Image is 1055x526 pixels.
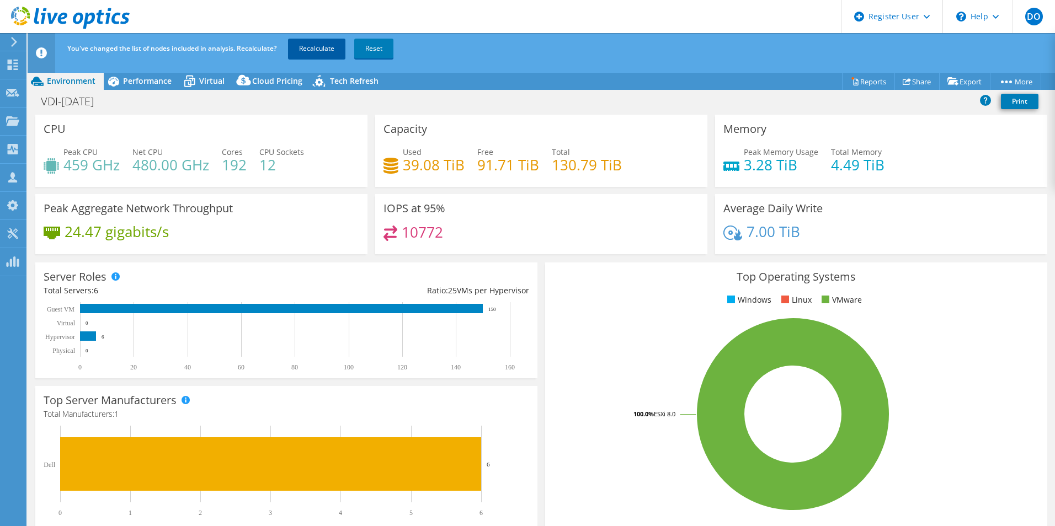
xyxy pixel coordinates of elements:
[36,95,111,108] h1: VDI-[DATE]
[842,73,895,90] a: Reports
[63,159,120,171] h4: 459 GHz
[723,202,823,214] h3: Average Daily Write
[344,363,354,371] text: 100
[130,363,137,371] text: 20
[52,347,75,355] text: Physical
[288,39,345,58] a: Recalculate
[779,294,812,306] li: Linux
[354,39,393,58] a: Reset
[44,408,529,420] h4: Total Manufacturers:
[63,147,98,157] span: Peak CPU
[132,159,209,171] h4: 480.00 GHz
[44,461,55,469] text: Dell
[724,294,771,306] li: Windows
[403,147,422,157] span: Used
[67,44,276,53] span: You've changed the list of nodes included in analysis. Recalculate?
[44,285,286,297] div: Total Servers:
[383,202,445,214] h3: IOPS at 95%
[383,123,427,135] h3: Capacity
[184,363,191,371] text: 40
[291,363,298,371] text: 80
[409,509,413,517] text: 5
[402,226,443,238] h4: 10772
[47,76,95,86] span: Environment
[505,363,515,371] text: 160
[654,410,675,418] tspan: ESXi 8.0
[199,76,225,86] span: Virtual
[45,333,75,341] text: Hypervisor
[44,271,106,283] h3: Server Roles
[894,73,940,90] a: Share
[129,509,132,517] text: 1
[86,320,88,326] text: 0
[86,348,88,353] text: 0
[259,159,304,171] h4: 12
[552,147,570,157] span: Total
[552,159,622,171] h4: 130.79 TiB
[956,12,966,22] svg: \n
[488,307,496,312] text: 150
[94,285,98,296] span: 6
[44,123,66,135] h3: CPU
[477,159,539,171] h4: 91.71 TiB
[448,285,457,296] span: 25
[102,334,104,340] text: 6
[78,363,82,371] text: 0
[479,509,483,517] text: 6
[487,461,490,468] text: 6
[1025,8,1043,25] span: DO
[1001,94,1038,109] a: Print
[747,226,800,238] h4: 7.00 TiB
[403,159,465,171] h4: 39.08 TiB
[252,76,302,86] span: Cloud Pricing
[477,147,493,157] span: Free
[633,410,654,418] tspan: 100.0%
[199,509,202,517] text: 2
[553,271,1039,283] h3: Top Operating Systems
[47,305,74,313] text: Guest VM
[238,363,244,371] text: 60
[132,147,163,157] span: Net CPU
[831,147,882,157] span: Total Memory
[259,147,304,157] span: CPU Sockets
[451,363,461,371] text: 140
[939,73,990,90] a: Export
[286,285,529,297] div: Ratio: VMs per Hypervisor
[44,394,177,406] h3: Top Server Manufacturers
[819,294,862,306] li: VMware
[744,159,818,171] h4: 3.28 TiB
[831,159,885,171] h4: 4.49 TiB
[269,509,272,517] text: 3
[397,363,407,371] text: 120
[222,147,243,157] span: Cores
[44,202,233,214] h3: Peak Aggregate Network Throughput
[57,319,76,327] text: Virtual
[723,123,766,135] h3: Memory
[114,409,119,419] span: 1
[339,509,342,517] text: 4
[65,226,169,238] h4: 24.47 gigabits/s
[58,509,62,517] text: 0
[744,147,818,157] span: Peak Memory Usage
[990,73,1041,90] a: More
[123,76,172,86] span: Performance
[222,159,247,171] h4: 192
[330,76,379,86] span: Tech Refresh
